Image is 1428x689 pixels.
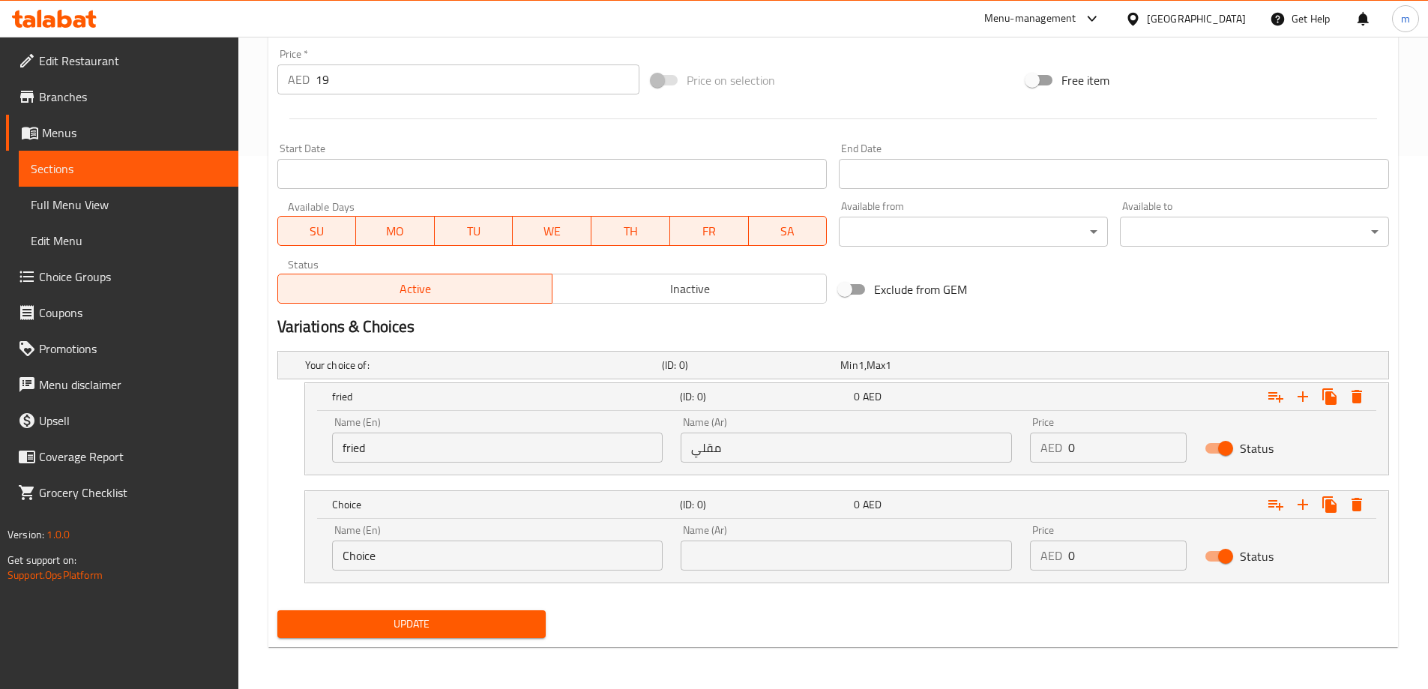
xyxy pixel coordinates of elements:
span: TU [441,220,507,242]
a: Promotions [6,331,238,367]
h5: Choice [332,497,674,512]
button: Delete Choice [1343,491,1370,518]
span: 0 [854,387,860,406]
a: Sections [19,151,238,187]
input: Enter name En [332,433,663,463]
button: WE [513,216,591,246]
span: Edit Menu [31,232,226,250]
a: Menu disclaimer [6,367,238,403]
span: 1 [885,355,891,375]
span: Status [1240,439,1274,457]
button: SA [749,216,828,246]
a: Grocery Checklist [6,475,238,511]
span: Active [284,278,546,300]
button: Active [277,274,552,304]
button: Delete fried [1343,383,1370,410]
div: Menu-management [984,10,1076,28]
button: Add choice group [1262,491,1289,518]
button: TU [435,216,513,246]
span: AED [863,495,882,514]
span: Min [840,355,858,375]
span: Promotions [39,340,226,358]
button: Add new choice [1289,383,1316,410]
span: Inactive [558,278,821,300]
button: MO [356,216,435,246]
span: Branches [39,88,226,106]
h5: (ID: 0) [680,497,848,512]
p: AED [1040,439,1062,457]
button: FR [670,216,749,246]
span: Update [289,615,534,634]
span: TH [597,220,664,242]
h5: (ID: 0) [680,389,848,404]
span: Version: [7,525,44,544]
a: Coupons [6,295,238,331]
button: Inactive [552,274,827,304]
span: Coupons [39,304,226,322]
span: Menu disclaimer [39,376,226,394]
a: Menus [6,115,238,151]
span: Sections [31,160,226,178]
button: Clone new choice [1316,383,1343,410]
button: TH [591,216,670,246]
span: Full Menu View [31,196,226,214]
a: Upsell [6,403,238,439]
span: Edit Restaurant [39,52,226,70]
div: ​ [839,217,1108,247]
button: Add new choice [1289,491,1316,518]
span: Upsell [39,412,226,430]
a: Edit Menu [19,223,238,259]
input: Please enter price [316,64,640,94]
div: Expand [305,383,1388,410]
button: SU [277,216,357,246]
span: Choice Groups [39,268,226,286]
span: AED [863,387,882,406]
span: SA [755,220,822,242]
a: Choice Groups [6,259,238,295]
a: Coverage Report [6,439,238,475]
div: , [840,358,1013,373]
button: Add choice group [1262,383,1289,410]
span: 1 [858,355,864,375]
button: Clone new choice [1316,491,1343,518]
span: 1.0.0 [46,525,70,544]
input: Enter name En [332,541,663,571]
h2: Variations & Choices [277,316,1389,338]
div: ​ [1120,217,1389,247]
span: Exclude from GEM [874,280,967,298]
span: SU [284,220,351,242]
span: Get support on: [7,550,76,570]
input: Enter name Ar [681,541,1012,571]
input: Please enter price [1068,433,1187,463]
span: Free item [1061,71,1109,89]
button: Update [277,610,546,638]
span: Coverage Report [39,448,226,466]
h5: fried [332,389,674,404]
span: FR [676,220,743,242]
span: Grocery Checklist [39,484,226,502]
a: Full Menu View [19,187,238,223]
span: Status [1240,547,1274,565]
span: MO [362,220,429,242]
div: Expand [305,491,1388,518]
span: m [1401,10,1410,27]
div: [GEOGRAPHIC_DATA] [1147,10,1246,27]
input: Please enter price [1068,541,1187,571]
a: Edit Restaurant [6,43,238,79]
h5: Your choice of: [305,358,656,373]
p: AED [1040,547,1062,565]
a: Branches [6,79,238,115]
div: Expand [278,352,1388,379]
p: AED [288,70,310,88]
span: Price on selection [687,71,775,89]
span: Menus [42,124,226,142]
a: Support.OpsPlatform [7,565,103,585]
input: Enter name Ar [681,433,1012,463]
h5: (ID: 0) [662,358,834,373]
span: Max [867,355,885,375]
span: WE [519,220,585,242]
span: 0 [854,495,860,514]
